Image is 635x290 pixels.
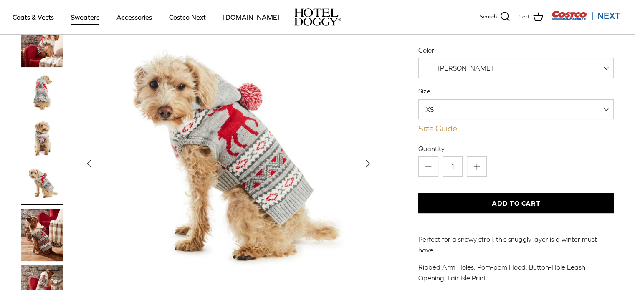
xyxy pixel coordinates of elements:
[418,144,614,153] label: Quantity
[419,105,450,114] span: XS
[519,13,530,21] span: Cart
[418,124,614,134] a: Size Guide
[21,117,63,159] a: Thumbnail Link
[419,64,510,73] span: Vanilla Ice
[418,234,614,255] p: Perfect for a snowy stroll, this snuggly layer is a winter must-have.
[21,163,63,205] a: Thumbnail Link
[21,15,63,67] a: Thumbnail Link
[552,16,622,22] a: Visit Costco Next
[418,262,614,283] p: Ribbed Arm Holes; Pom-pom Hood; Button-Hole Leash Opening; Fair Isle Print
[418,99,614,119] span: XS
[5,3,61,31] a: Coats & Vests
[418,193,614,213] button: Add to Cart
[480,12,510,23] a: Search
[215,3,287,31] a: [DOMAIN_NAME]
[109,3,159,31] a: Accessories
[294,8,341,26] img: hoteldoggycom
[80,154,98,173] button: Previous
[21,71,63,113] a: Thumbnail Link
[359,154,377,173] button: Next
[418,58,614,78] span: Vanilla Ice
[294,8,341,26] a: hoteldoggy.com hoteldoggycom
[552,10,622,21] img: Costco Next
[162,3,213,31] a: Costco Next
[418,86,614,96] label: Size
[519,12,543,23] a: Cart
[21,209,63,261] a: Thumbnail Link
[438,64,493,72] span: [PERSON_NAME]
[63,3,107,31] a: Sweaters
[480,13,497,21] span: Search
[418,45,614,55] label: Color
[443,156,463,177] input: Quantity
